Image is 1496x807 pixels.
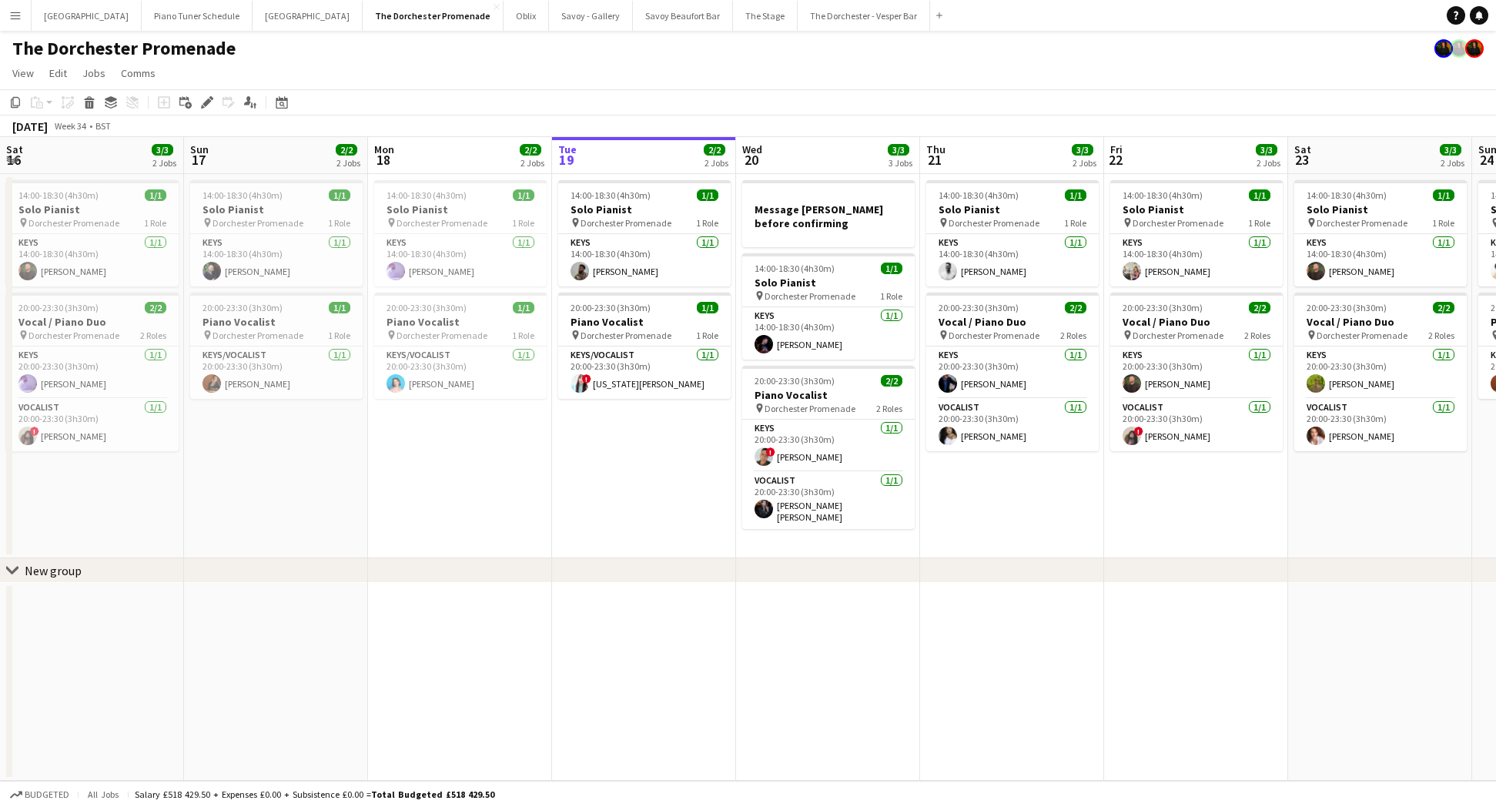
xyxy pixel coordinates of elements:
[1307,189,1387,201] span: 14:00-18:30 (4h30m)
[190,315,363,329] h3: Piano Vocalist
[926,399,1099,451] app-card-role: Vocalist1/120:00-23:30 (3h30m)[PERSON_NAME]
[1317,217,1407,229] span: Dorchester Promenade
[82,66,105,80] span: Jobs
[374,142,394,156] span: Mon
[1450,39,1468,58] app-user-avatar: Celine Amara
[1294,180,1467,286] app-job-card: 14:00-18:30 (4h30m)1/1Solo Pianist Dorchester Promenade1 RoleKeys1/114:00-18:30 (4h30m)[PERSON_NAME]
[1110,347,1283,399] app-card-role: Keys1/120:00-23:30 (3h30m)[PERSON_NAME]
[190,234,363,286] app-card-role: Keys1/114:00-18:30 (4h30m)[PERSON_NAME]
[742,366,915,529] app-job-card: 20:00-23:30 (3h30m)2/2Piano Vocalist Dorchester Promenade2 RolesKeys1/120:00-23:30 (3h30m)![PERSO...
[1108,151,1123,169] span: 22
[926,315,1099,329] h3: Vocal / Piano Duo
[949,217,1039,229] span: Dorchester Promenade
[1072,144,1093,156] span: 3/3
[1256,144,1277,156] span: 3/3
[6,63,40,83] a: View
[504,1,549,31] button: Oblix
[880,290,902,302] span: 1 Role
[1244,330,1270,341] span: 2 Roles
[152,144,173,156] span: 3/3
[6,234,179,286] app-card-role: Keys1/114:00-18:30 (4h30m)[PERSON_NAME]
[1064,217,1086,229] span: 1 Role
[1294,293,1467,451] app-job-card: 20:00-23:30 (3h30m)2/2Vocal / Piano Duo Dorchester Promenade2 RolesKeys1/120:00-23:30 (3h30m)[PER...
[581,330,671,341] span: Dorchester Promenade
[742,142,762,156] span: Wed
[581,217,671,229] span: Dorchester Promenade
[633,1,733,31] button: Savoy Beaufort Bar
[49,66,67,80] span: Edit
[1110,203,1283,216] h3: Solo Pianist
[520,144,541,156] span: 2/2
[6,142,23,156] span: Sat
[28,330,119,341] span: Dorchester Promenade
[202,189,283,201] span: 14:00-18:30 (4h30m)
[558,203,731,216] h3: Solo Pianist
[742,180,915,247] app-job-card: Message [PERSON_NAME] before confirming
[1110,234,1283,286] app-card-role: Keys1/114:00-18:30 (4h30m)[PERSON_NAME]
[1110,180,1283,286] div: 14:00-18:30 (4h30m)1/1Solo Pianist Dorchester Promenade1 RoleKeys1/114:00-18:30 (4h30m)[PERSON_NAME]
[397,330,487,341] span: Dorchester Promenade
[949,330,1039,341] span: Dorchester Promenade
[142,1,253,31] button: Piano Tuner Schedule
[328,330,350,341] span: 1 Role
[6,399,179,451] app-card-role: Vocalist1/120:00-23:30 (3h30m)![PERSON_NAME]
[1294,347,1467,399] app-card-role: Keys1/120:00-23:30 (3h30m)[PERSON_NAME]
[1110,315,1283,329] h3: Vocal / Piano Duo
[190,142,209,156] span: Sun
[188,151,209,169] span: 17
[213,217,303,229] span: Dorchester Promenade
[696,330,718,341] span: 1 Role
[755,263,835,274] span: 14:00-18:30 (4h30m)
[558,315,731,329] h3: Piano Vocalist
[558,347,731,399] app-card-role: Keys/Vocalist1/120:00-23:30 (3h30m)![US_STATE][PERSON_NAME]
[558,180,731,286] app-job-card: 14:00-18:30 (4h30m)1/1Solo Pianist Dorchester Promenade1 RoleKeys1/114:00-18:30 (4h30m)[PERSON_NAME]
[51,120,89,132] span: Week 34
[1110,293,1283,451] app-job-card: 20:00-23:30 (3h30m)2/2Vocal / Piano Duo Dorchester Promenade2 RolesKeys1/120:00-23:30 (3h30m)[PER...
[387,302,467,313] span: 20:00-23:30 (3h30m)
[135,789,494,800] div: Salary £518 429.50 + Expenses £0.00 + Subsistence £0.00 =
[213,330,303,341] span: Dorchester Promenade
[397,217,487,229] span: Dorchester Promenade
[558,142,577,156] span: Tue
[1110,399,1283,451] app-card-role: Vocalist1/120:00-23:30 (3h30m)![PERSON_NAME]
[25,789,69,800] span: Budgeted
[329,189,350,201] span: 1/1
[556,151,577,169] span: 19
[25,563,82,578] div: New group
[8,786,72,803] button: Budgeted
[30,427,39,436] span: !
[549,1,633,31] button: Savoy - Gallery
[939,302,1019,313] span: 20:00-23:30 (3h30m)
[1123,189,1203,201] span: 14:00-18:30 (4h30m)
[926,234,1099,286] app-card-role: Keys1/114:00-18:30 (4h30m)[PERSON_NAME]
[558,234,731,286] app-card-role: Keys1/114:00-18:30 (4h30m)[PERSON_NAME]
[888,144,909,156] span: 3/3
[926,180,1099,286] app-job-card: 14:00-18:30 (4h30m)1/1Solo Pianist Dorchester Promenade1 RoleKeys1/114:00-18:30 (4h30m)[PERSON_NAME]
[12,119,48,134] div: [DATE]
[704,157,728,169] div: 2 Jobs
[336,157,360,169] div: 2 Jobs
[571,189,651,201] span: 14:00-18:30 (4h30m)
[144,217,166,229] span: 1 Role
[765,290,855,302] span: Dorchester Promenade
[374,293,547,399] app-job-card: 20:00-23:30 (3h30m)1/1Piano Vocalist Dorchester Promenade1 RoleKeys/Vocalist1/120:00-23:30 (3h30m...
[733,1,798,31] button: The Stage
[1133,330,1223,341] span: Dorchester Promenade
[742,253,915,360] app-job-card: 14:00-18:30 (4h30m)1/1Solo Pianist Dorchester Promenade1 RoleKeys1/114:00-18:30 (4h30m)[PERSON_NAME]
[6,203,179,216] h3: Solo Pianist
[1249,302,1270,313] span: 2/2
[697,302,718,313] span: 1/1
[18,302,99,313] span: 20:00-23:30 (3h30m)
[704,144,725,156] span: 2/2
[95,120,111,132] div: BST
[140,330,166,341] span: 2 Roles
[558,293,731,399] div: 20:00-23:30 (3h30m)1/1Piano Vocalist Dorchester Promenade1 RoleKeys/Vocalist1/120:00-23:30 (3h30m...
[190,293,363,399] app-job-card: 20:00-23:30 (3h30m)1/1Piano Vocalist Dorchester Promenade1 RoleKeys/Vocalist1/120:00-23:30 (3h30m...
[696,217,718,229] span: 1 Role
[6,293,179,451] div: 20:00-23:30 (3h30m)2/2Vocal / Piano Duo Dorchester Promenade2 RolesKeys1/120:00-23:30 (3h30m)[PER...
[1292,151,1311,169] span: 23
